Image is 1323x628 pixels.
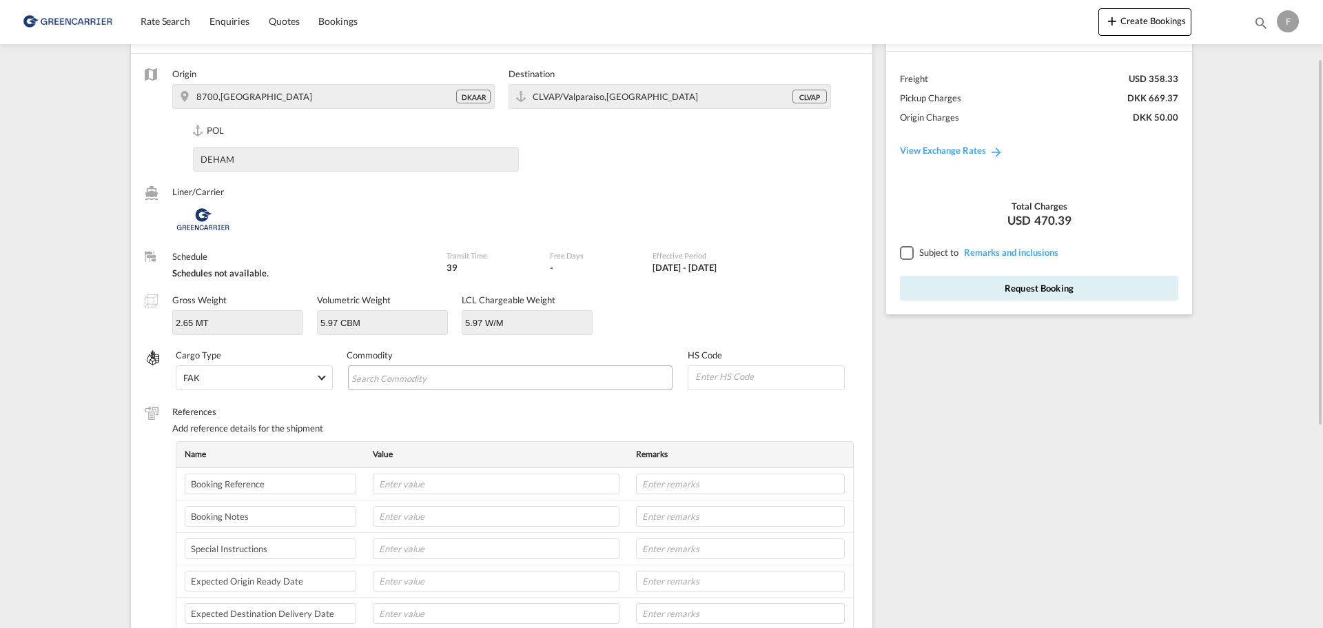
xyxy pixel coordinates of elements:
[792,90,827,103] div: CLVAP
[900,212,1178,229] div: USD
[172,202,234,236] img: Greencarrier Consolidators
[456,90,491,103] div: DKAAR
[176,365,333,390] md-select: Select Cargo type: FAK
[636,571,845,591] input: Enter remarks
[636,506,845,527] input: Enter remarks
[462,294,555,305] label: LCL Chargeable Weight
[185,506,356,527] input: Enter label
[1133,111,1178,123] div: DKK 50.00
[1034,212,1071,229] span: 470.39
[365,442,628,467] th: Value
[145,186,158,200] md-icon: /assets/icons/custom/liner-aaa8ad.svg
[194,153,234,165] div: DEHAM
[550,261,553,274] div: -
[653,250,776,261] label: Effective Period
[172,185,433,198] label: Liner/Carrier
[900,111,959,123] div: Origin Charges
[636,538,845,559] input: Enter remarks
[694,366,844,387] input: Enter HS Code
[1253,15,1269,36] div: icon-magnify
[373,506,619,527] input: Enter value
[351,367,478,389] input: Search Commodity
[269,15,299,27] span: Quotes
[373,603,619,624] input: Enter value
[653,261,717,274] div: 01 Aug 2025 - 31 Aug 2025
[509,68,831,80] label: Destination
[886,131,1017,170] a: View Exchange Rates
[533,91,698,102] span: CLVAP/Valparaiso,Americas
[1104,12,1120,29] md-icon: icon-plus 400-fg
[900,200,1178,212] div: Total Charges
[172,68,495,80] label: Origin
[373,474,619,494] input: Enter value
[989,145,1003,159] md-icon: icon-arrow-right
[348,365,673,390] md-chips-wrap: Chips container with autocompletion. Enter the text area, type text to search, and then use the u...
[1277,10,1299,32] div: F
[185,474,356,494] input: Enter label
[900,276,1178,301] button: Request Booking
[447,261,535,274] div: 39
[172,405,859,418] label: References
[961,247,1058,258] span: REMARKSINCLUSIONS
[196,91,312,102] span: 8700,Denmark
[636,474,845,494] input: Enter remarks
[317,294,391,305] label: Volumetric Weight
[636,603,845,624] input: Enter remarks
[919,247,958,258] span: Subject to
[1253,15,1269,30] md-icon: icon-magnify
[141,15,190,27] span: Rate Search
[185,538,356,559] input: Enter label
[21,6,114,37] img: b0b18ec08afe11efb1d4932555f5f09d.png
[318,15,357,27] span: Bookings
[1129,72,1178,85] div: USD 358.33
[688,349,845,361] label: HS Code
[172,294,227,305] label: Gross Weight
[373,571,619,591] input: Enter value
[1098,8,1191,36] button: icon-plus 400-fgCreate Bookings
[172,202,433,236] div: Greencarrier Consolidators
[209,15,249,27] span: Enquiries
[172,250,433,263] label: Schedule
[900,92,961,104] div: Pickup Charges
[176,349,333,361] label: Cargo Type
[900,72,928,85] div: Freight
[447,250,535,261] label: Transit Time
[185,571,356,591] input: Enter label
[183,372,200,383] div: FAK
[172,267,433,279] div: Schedules not available.
[347,349,675,361] label: Commodity
[193,124,519,139] label: POL
[176,442,365,467] th: Name
[373,538,619,559] input: Enter value
[172,422,859,434] div: Add reference details for the shipment
[628,442,853,467] th: Remarks
[185,603,356,624] input: Enter label
[1127,92,1178,104] div: DKK 669.37
[550,250,639,261] label: Free Days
